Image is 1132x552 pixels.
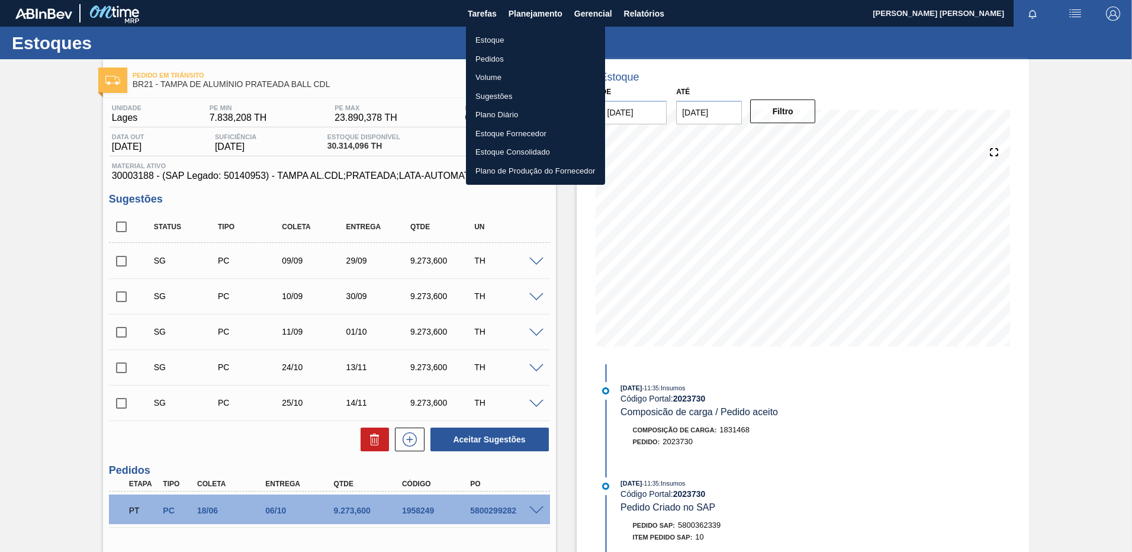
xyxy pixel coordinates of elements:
a: Plano Diário [466,105,605,124]
a: Volume [466,68,605,87]
a: Estoque [466,31,605,50]
a: Pedidos [466,50,605,69]
a: Estoque Fornecedor [466,124,605,143]
a: Plano de Produção do Fornecedor [466,162,605,181]
a: Estoque Consolidado [466,143,605,162]
a: Sugestões [466,87,605,106]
